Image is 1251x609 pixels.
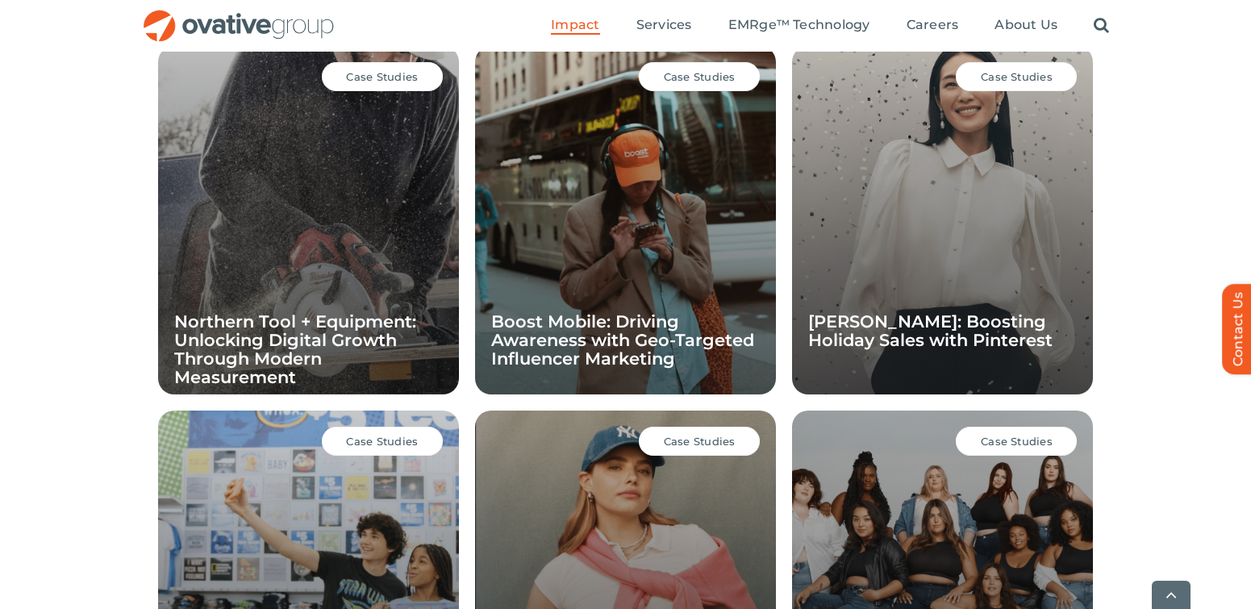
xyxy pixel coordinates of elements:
a: Northern Tool + Equipment: Unlocking Digital Growth Through Modern Measurement [174,311,416,387]
a: Boost Mobile: Driving Awareness with Geo-Targeted Influencer Marketing [491,311,754,369]
span: About Us [995,17,1057,33]
span: Impact [551,17,599,33]
a: Services [636,17,692,35]
span: Services [636,17,692,33]
a: Careers [907,17,959,35]
span: Careers [907,17,959,33]
a: EMRge™ Technology [728,17,870,35]
a: Search [1094,17,1109,35]
a: Impact [551,17,599,35]
a: OG_Full_horizontal_RGB [142,8,336,23]
span: EMRge™ Technology [728,17,870,33]
a: About Us [995,17,1057,35]
a: [PERSON_NAME]: Boosting Holiday Sales with Pinterest [808,311,1053,350]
